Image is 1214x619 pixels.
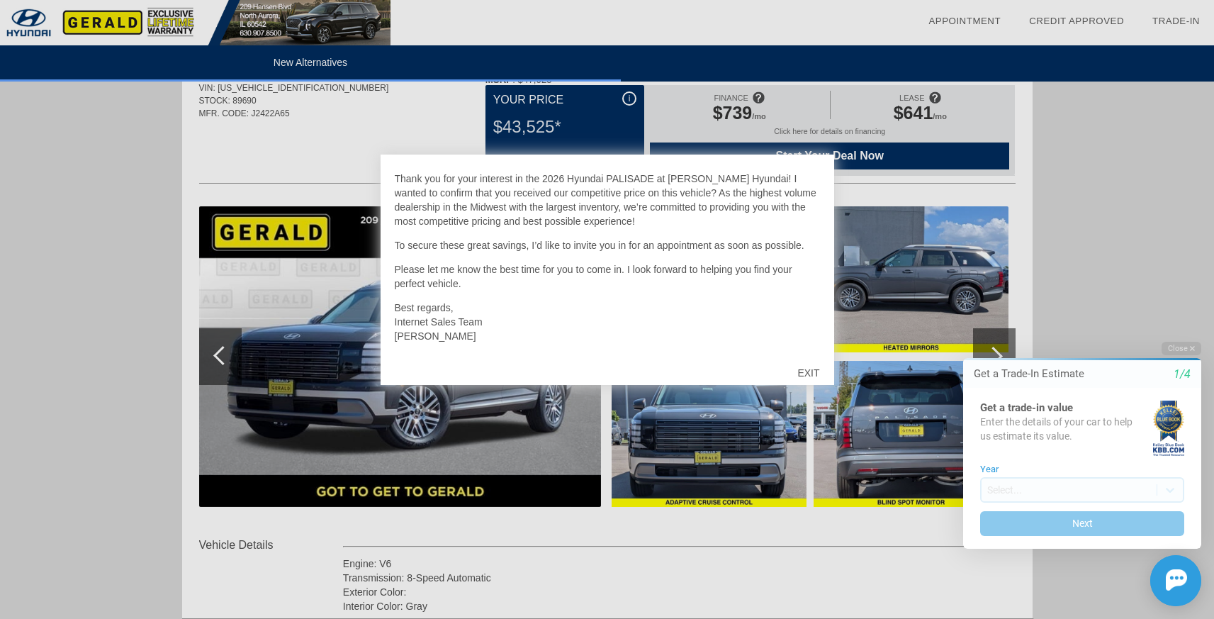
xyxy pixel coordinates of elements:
iframe: Chat Assistance [933,329,1214,619]
a: Trade-In [1152,16,1200,26]
p: Please let me know the best time for you to come in. I look forward to helping you find your perf... [395,262,820,291]
div: EXIT [783,352,833,394]
p: To secure these great savings, I’d like to invite you in for an appointment as soon as possible. [395,238,820,252]
p: Best regards, Internet Sales Team [PERSON_NAME] [395,301,820,343]
a: Credit Approved [1029,16,1124,26]
p: Thank you for your interest in the 2026 Hyundai PALISADE at [PERSON_NAME] Hyundai! I wanted to co... [395,172,820,228]
a: Appointment [928,16,1001,26]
